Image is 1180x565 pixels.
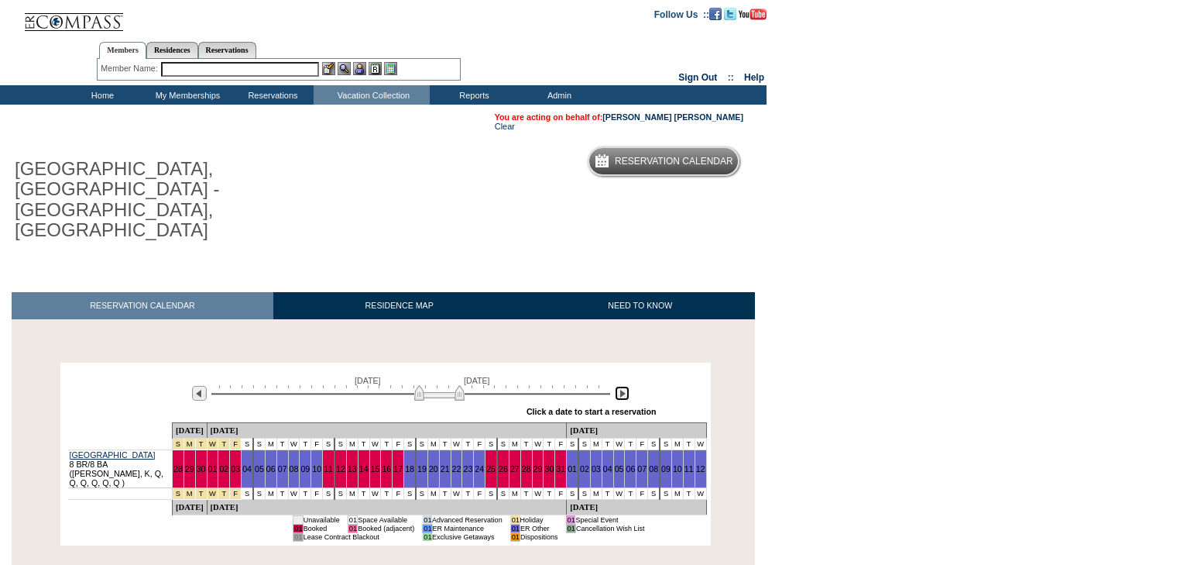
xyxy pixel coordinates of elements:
td: T [381,438,393,450]
td: 01 [566,515,575,524]
td: M [509,438,520,450]
td: [DATE] [207,499,567,515]
a: 10 [312,464,321,474]
td: S [334,487,346,499]
td: [DATE] [567,499,706,515]
a: Subscribe to our YouTube Channel [739,9,767,18]
td: Space Available [358,515,415,524]
td: 01 [510,515,520,524]
img: View [338,62,351,75]
a: NEED TO KNOW [525,292,755,319]
td: Independence Day 2026 - Saturday to Saturday [172,487,184,499]
td: M [265,438,276,450]
a: RESERVATION CALENDAR [12,292,273,319]
td: Reports [430,85,515,105]
a: 07 [278,464,287,474]
td: T [520,438,532,450]
td: S [578,438,590,450]
td: 01 [423,515,432,524]
a: 05 [255,464,264,474]
td: T [300,487,311,499]
td: 01 [293,532,303,541]
td: T [276,438,288,450]
td: T [683,487,695,499]
h5: Reservation Calendar [615,157,733,167]
td: S [404,487,416,499]
a: 26 [499,464,508,474]
td: Special Event [575,515,644,524]
td: F [311,487,323,499]
td: W [613,438,625,450]
td: S [242,487,253,499]
td: F [474,487,485,499]
td: W [532,487,544,499]
td: M [265,487,276,499]
a: 02 [219,464,228,474]
td: W [288,487,300,499]
a: 23 [463,464,472,474]
a: 08 [649,464,658,474]
td: 01 [566,524,575,532]
a: 29 [533,464,543,474]
td: T [544,487,555,499]
td: T [602,487,613,499]
td: S [660,438,671,450]
td: S [253,438,265,450]
td: 01 [348,524,357,532]
td: Independence Day 2026 - Saturday to Saturday [218,438,230,450]
td: 01 [423,532,432,541]
td: F [393,438,404,450]
td: M [346,438,358,450]
span: You are acting on behalf of: [495,112,743,122]
a: 20 [429,464,438,474]
td: W [451,487,462,499]
img: Follow us on Twitter [724,8,736,20]
td: Admin [515,85,600,105]
a: Sign Out [678,72,717,83]
a: 09 [300,464,310,474]
td: W [369,487,381,499]
td: S [567,438,578,450]
td: Lease Contract Blackout [303,532,414,541]
a: 27 [510,464,520,474]
td: 01 [293,515,303,524]
td: Independence Day 2026 - Saturday to Saturday [195,438,207,450]
td: S [323,438,334,450]
td: Independence Day 2026 - Saturday to Saturday [172,438,184,450]
a: RESIDENCE MAP [273,292,526,319]
img: Next [615,386,629,401]
td: W [369,438,381,450]
td: M [671,487,683,499]
td: S [648,438,660,450]
td: Exclusive Getaways [432,532,503,541]
td: S [497,487,509,499]
td: ER Maintenance [432,524,503,532]
td: M [590,487,602,499]
td: S [416,438,427,450]
td: Advanced Reservation [432,515,503,524]
a: 01 [208,464,218,474]
a: 12 [336,464,345,474]
a: Follow us on Twitter [724,9,736,18]
td: T [520,487,532,499]
td: T [625,487,636,499]
img: Subscribe to our YouTube Channel [739,9,767,20]
td: W [532,438,544,450]
a: 04 [603,464,612,474]
img: Impersonate [353,62,366,75]
td: S [416,487,427,499]
td: M [427,487,439,499]
a: 03 [592,464,601,474]
td: F [474,438,485,450]
td: T [544,438,555,450]
td: Independence Day 2026 - Saturday to Saturday [207,487,218,499]
a: 18 [405,464,414,474]
a: 30 [544,464,554,474]
a: 21 [441,464,450,474]
td: T [683,438,695,450]
td: W [451,438,462,450]
td: T [462,487,474,499]
a: 05 [615,464,624,474]
td: 01 [293,524,303,532]
td: M [346,487,358,499]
